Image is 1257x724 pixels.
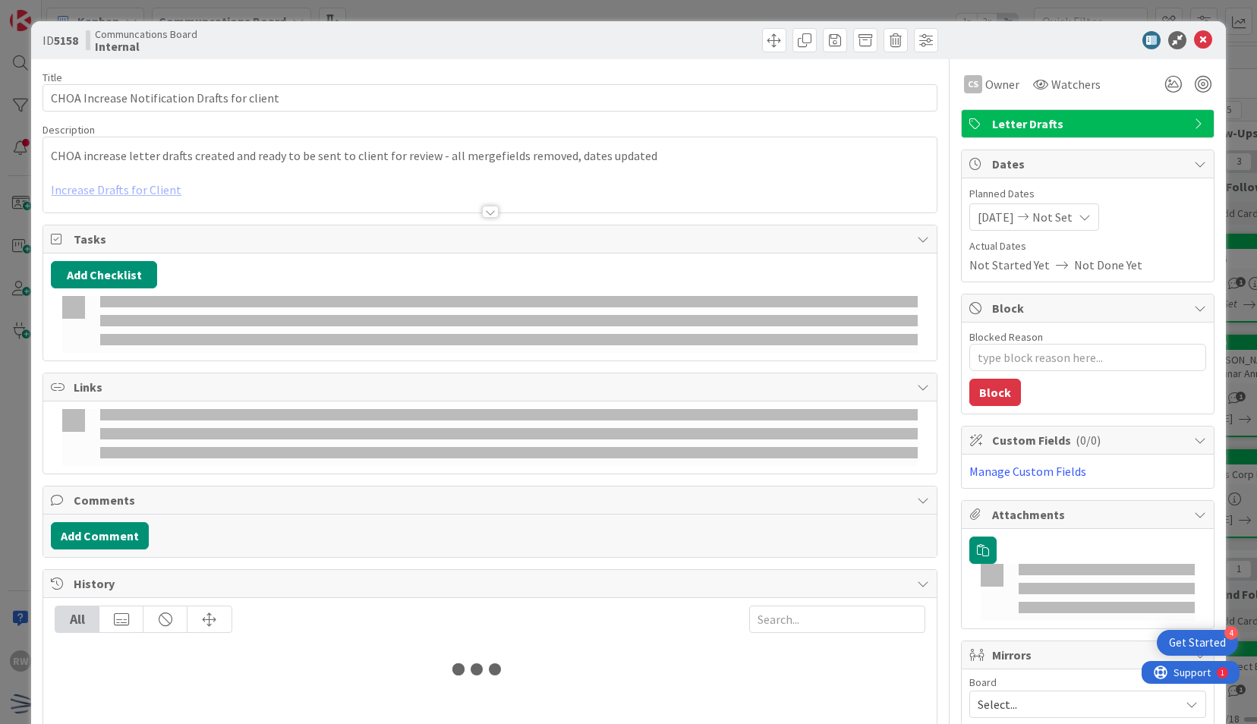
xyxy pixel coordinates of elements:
[992,299,1186,317] span: Block
[969,256,1050,274] span: Not Started Yet
[74,378,909,396] span: Links
[43,123,95,137] span: Description
[54,33,78,48] b: 5158
[969,330,1043,344] label: Blocked Reason
[1032,208,1073,226] span: Not Set
[74,491,909,509] span: Comments
[992,115,1186,133] span: Letter Drafts
[74,230,909,248] span: Tasks
[992,155,1186,173] span: Dates
[749,606,925,633] input: Search...
[43,31,78,49] span: ID
[74,574,909,593] span: History
[969,464,1086,479] a: Manage Custom Fields
[978,694,1172,715] span: Select...
[992,431,1186,449] span: Custom Fields
[79,6,83,18] div: 1
[1074,256,1142,274] span: Not Done Yet
[51,261,157,288] button: Add Checklist
[978,208,1014,226] span: [DATE]
[43,71,62,84] label: Title
[43,84,937,112] input: type card name here...
[1051,75,1101,93] span: Watchers
[969,677,997,688] span: Board
[95,28,197,40] span: Communcations Board
[95,40,197,52] b: Internal
[51,147,928,165] p: CHOA increase letter drafts created and ready to be sent to client for review - all mergefields r...
[969,379,1021,406] button: Block
[51,522,149,549] button: Add Comment
[1157,630,1238,656] div: Open Get Started checklist, remaining modules: 4
[55,606,99,632] div: All
[1224,626,1238,640] div: 4
[1169,635,1226,650] div: Get Started
[985,75,1019,93] span: Owner
[32,2,69,20] span: Support
[992,505,1186,524] span: Attachments
[964,75,982,93] div: CS
[969,238,1206,254] span: Actual Dates
[992,646,1186,664] span: Mirrors
[969,186,1206,202] span: Planned Dates
[1076,433,1101,448] span: ( 0/0 )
